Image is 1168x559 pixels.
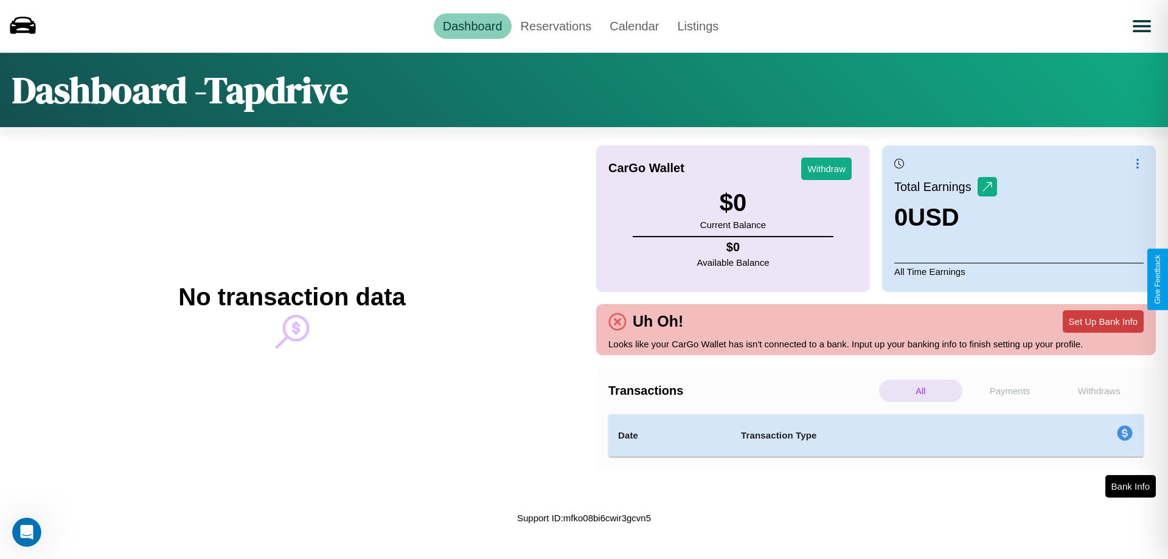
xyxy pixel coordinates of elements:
[668,13,728,39] a: Listings
[608,161,684,175] h4: CarGo Wallet
[1063,310,1144,333] button: Set Up Bank Info
[12,518,41,547] iframe: Intercom live chat
[517,510,651,526] p: Support ID: mfko08bi6cwir3gcvn5
[879,380,962,402] p: All
[608,336,1144,352] p: Looks like your CarGo Wallet has isn't connected to a bank. Input up your banking info to finish ...
[1153,255,1162,304] div: Give Feedback
[1105,475,1156,498] button: Bank Info
[178,283,405,311] h2: No transaction data
[697,240,770,254] h4: $ 0
[512,13,601,39] a: Reservations
[894,176,978,198] p: Total Earnings
[618,428,721,443] h4: Date
[627,313,689,330] h4: Uh Oh!
[801,158,852,180] button: Withdraw
[12,65,348,115] h1: Dashboard - Tapdrive
[894,204,997,231] h3: 0 USD
[741,428,1017,443] h4: Transaction Type
[1125,9,1159,43] button: Open menu
[1057,380,1141,402] p: Withdraws
[700,217,766,233] p: Current Balance
[434,13,512,39] a: Dashboard
[968,380,1052,402] p: Payments
[894,263,1144,280] p: All Time Earnings
[608,414,1144,457] table: simple table
[600,13,668,39] a: Calendar
[608,384,876,398] h4: Transactions
[700,189,766,217] h3: $ 0
[697,254,770,271] p: Available Balance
